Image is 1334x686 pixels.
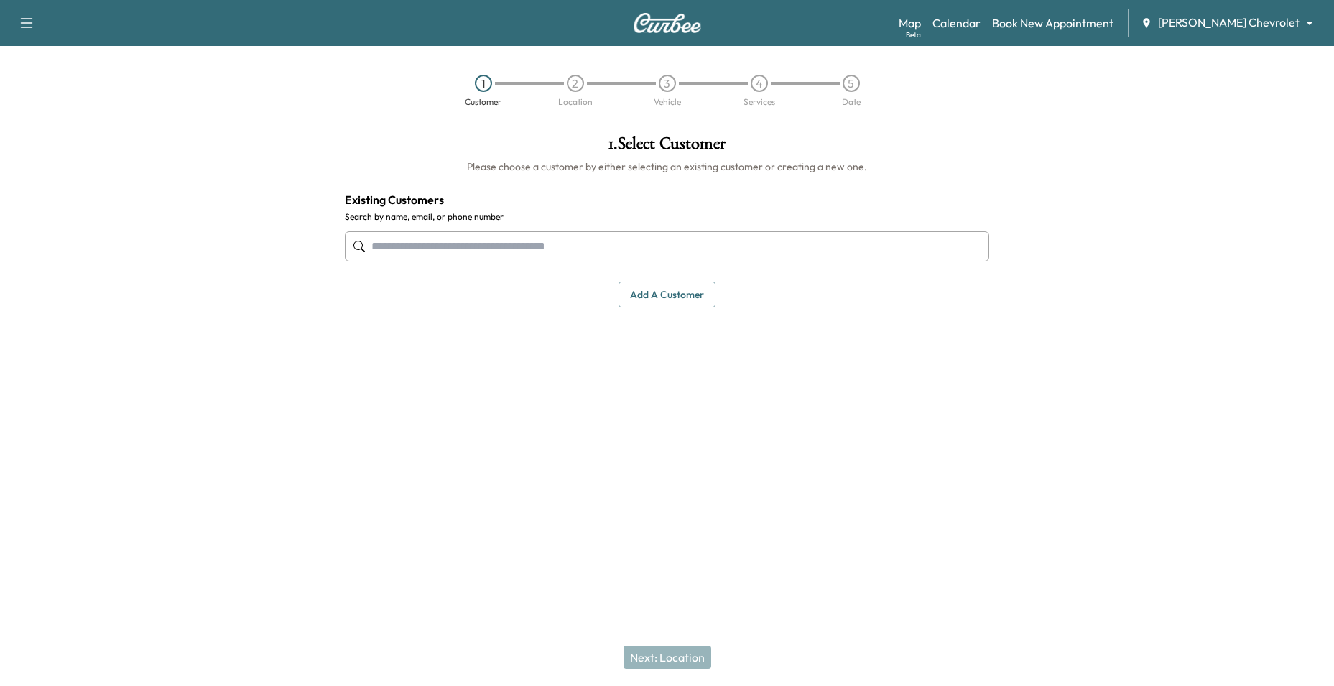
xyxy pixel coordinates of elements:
h4: Existing Customers [345,191,989,208]
div: Customer [465,98,501,106]
img: Curbee Logo [633,13,702,33]
div: Location [558,98,593,106]
button: Add a customer [619,282,715,308]
div: 3 [659,75,676,92]
div: Beta [906,29,921,40]
label: Search by name, email, or phone number [345,211,989,223]
div: Date [842,98,861,106]
h6: Please choose a customer by either selecting an existing customer or creating a new one. [345,159,989,174]
span: [PERSON_NAME] Chevrolet [1158,14,1300,31]
a: Book New Appointment [992,14,1113,32]
div: 2 [567,75,584,92]
div: 4 [751,75,768,92]
div: Vehicle [654,98,681,106]
div: 5 [843,75,860,92]
h1: 1 . Select Customer [345,135,989,159]
a: MapBeta [899,14,921,32]
div: 1 [475,75,492,92]
div: Services [744,98,775,106]
a: Calendar [932,14,981,32]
